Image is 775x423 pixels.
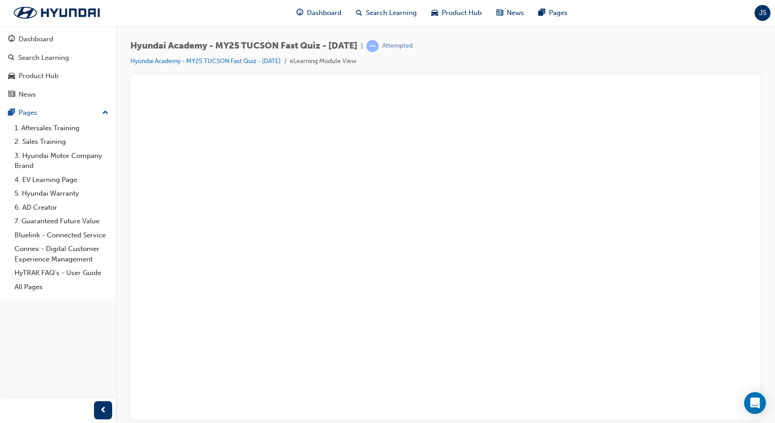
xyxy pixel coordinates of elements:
[361,41,363,51] span: |
[8,109,15,117] span: pages-icon
[489,4,531,22] a: news-iconNews
[366,8,417,18] span: Search Learning
[507,8,524,18] span: News
[755,5,770,21] button: JS
[130,57,281,65] a: Hyundai Academy - MY25 TUCSON Fast Quiz - [DATE]
[8,72,15,80] span: car-icon
[8,35,15,44] span: guage-icon
[11,135,112,149] a: 2. Sales Training
[4,31,112,48] a: Dashboard
[4,29,112,104] button: DashboardSearch LearningProduct HubNews
[19,89,36,100] div: News
[5,3,109,22] img: Trak
[366,40,379,52] span: learningRecordVerb_ATTEMPT-icon
[11,187,112,201] a: 5. Hyundai Warranty
[11,280,112,294] a: All Pages
[759,8,766,18] span: JS
[130,41,357,51] span: Hyundai Academy - MY25 TUCSON Fast Quiz - [DATE]
[8,54,15,62] span: search-icon
[289,4,349,22] a: guage-iconDashboard
[19,34,53,44] div: Dashboard
[11,201,112,215] a: 6. AD Creator
[431,7,438,19] span: car-icon
[549,8,568,18] span: Pages
[4,86,112,103] a: News
[19,71,59,81] div: Product Hub
[11,266,112,280] a: HyTRAK FAQ's - User Guide
[307,8,341,18] span: Dashboard
[538,7,545,19] span: pages-icon
[18,53,69,63] div: Search Learning
[102,107,109,119] span: up-icon
[4,104,112,121] button: Pages
[424,4,489,22] a: car-iconProduct Hub
[296,7,303,19] span: guage-icon
[290,56,356,67] li: eLearning Module View
[744,392,766,414] div: Open Intercom Messenger
[11,121,112,135] a: 1. Aftersales Training
[442,8,482,18] span: Product Hub
[11,149,112,173] a: 3. Hyundai Motor Company Brand
[4,68,112,84] a: Product Hub
[496,7,503,19] span: news-icon
[531,4,575,22] a: pages-iconPages
[356,7,362,19] span: search-icon
[19,108,37,118] div: Pages
[8,91,15,99] span: news-icon
[11,214,112,228] a: 7. Guaranteed Future Value
[11,228,112,242] a: Bluelink - Connected Service
[349,4,424,22] a: search-iconSearch Learning
[11,173,112,187] a: 4. EV Learning Page
[11,242,112,266] a: Connex - Digital Customer Experience Management
[4,49,112,66] a: Search Learning
[100,405,107,416] span: prev-icon
[382,42,413,50] div: Attempted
